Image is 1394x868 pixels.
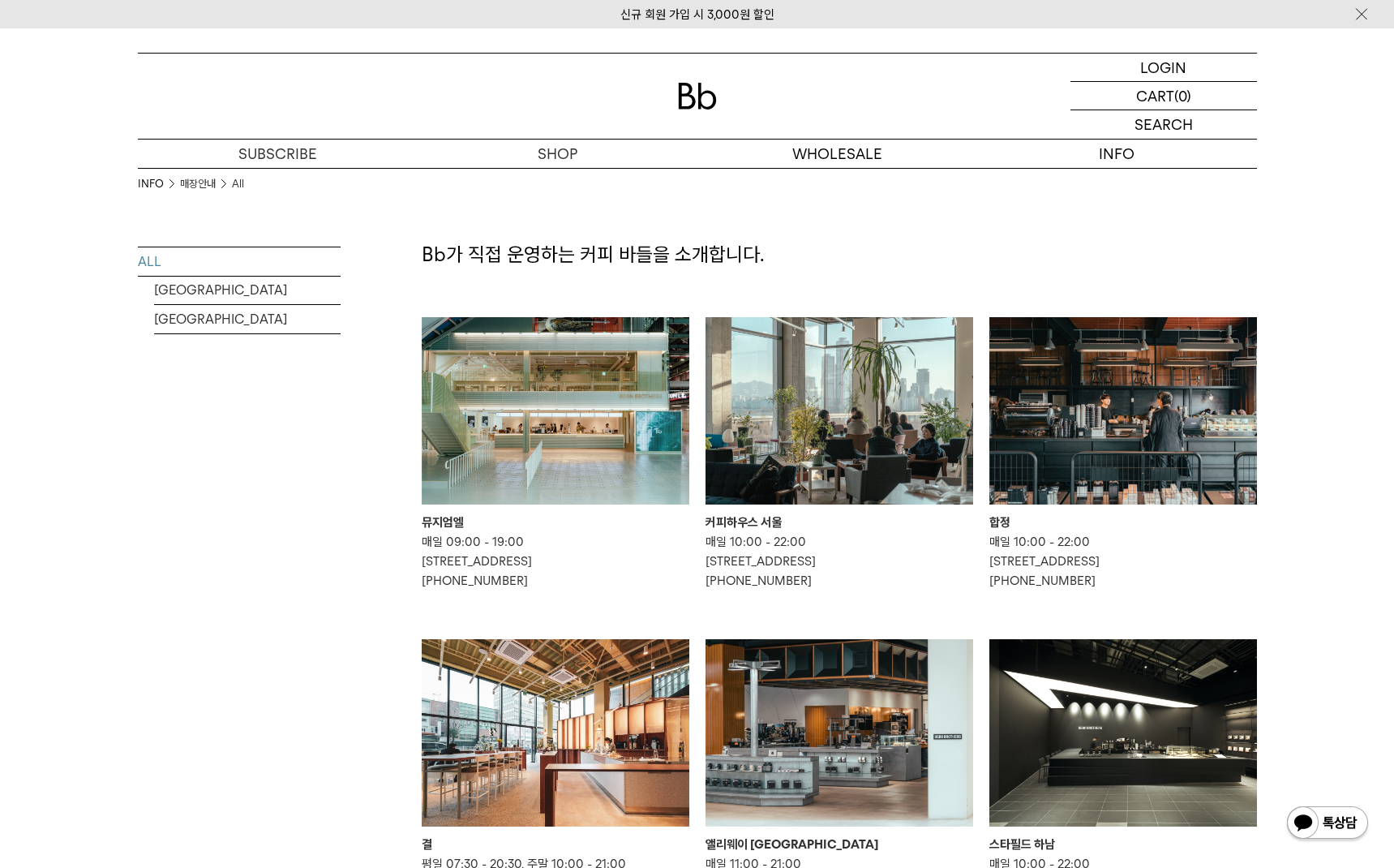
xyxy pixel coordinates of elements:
img: 커피하우스 서울 [706,317,973,505]
a: 신규 회원 가입 시 3,000원 할인 [620,7,774,22]
a: CART (0) [1070,82,1257,110]
div: 뮤지엄엘 [422,513,689,532]
img: 앨리웨이 인천 [706,639,973,827]
p: SEARCH [1135,110,1193,139]
img: 로고 [678,83,717,110]
p: CART [1136,82,1174,110]
p: Bb가 직접 운영하는 커피 바들을 소개합니다. [422,241,1257,269]
p: INFO [977,140,1257,168]
a: [GEOGRAPHIC_DATA] [154,276,341,304]
a: 합정 합정 매일 10:00 - 22:00[STREET_ADDRESS][PHONE_NUMBER] [989,317,1257,591]
a: LOGIN [1070,54,1257,82]
a: All [232,176,244,192]
p: 매일 10:00 - 22:00 [STREET_ADDRESS] [PHONE_NUMBER] [706,532,973,591]
li: INFO [138,176,180,192]
div: 스타필드 하남 [989,835,1257,854]
p: 매일 09:00 - 19:00 [STREET_ADDRESS] [PHONE_NUMBER] [422,532,689,591]
div: 커피하우스 서울 [706,513,973,532]
img: 합정 [989,317,1257,505]
div: 앨리웨이 [GEOGRAPHIC_DATA] [706,835,973,854]
a: ALL [138,247,341,276]
p: 매일 10:00 - 22:00 [STREET_ADDRESS] [PHONE_NUMBER] [989,532,1257,591]
div: 합정 [989,513,1257,532]
a: SUBSCRIBE [138,140,418,168]
img: 뮤지엄엘 [422,317,689,505]
div: 결 [422,835,689,854]
p: LOGIN [1140,54,1186,81]
a: [GEOGRAPHIC_DATA] [154,305,341,333]
img: 결 [422,639,689,827]
p: (0) [1174,82,1191,110]
p: WHOLESALE [697,140,977,168]
a: 뮤지엄엘 뮤지엄엘 매일 09:00 - 19:00[STREET_ADDRESS][PHONE_NUMBER] [422,317,689,591]
img: 카카오톡 채널 1:1 채팅 버튼 [1285,805,1370,844]
a: 매장안내 [180,176,216,192]
a: SHOP [418,140,697,168]
a: 커피하우스 서울 커피하우스 서울 매일 10:00 - 22:00[STREET_ADDRESS][PHONE_NUMBER] [706,317,973,591]
img: 스타필드 하남 [989,639,1257,827]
